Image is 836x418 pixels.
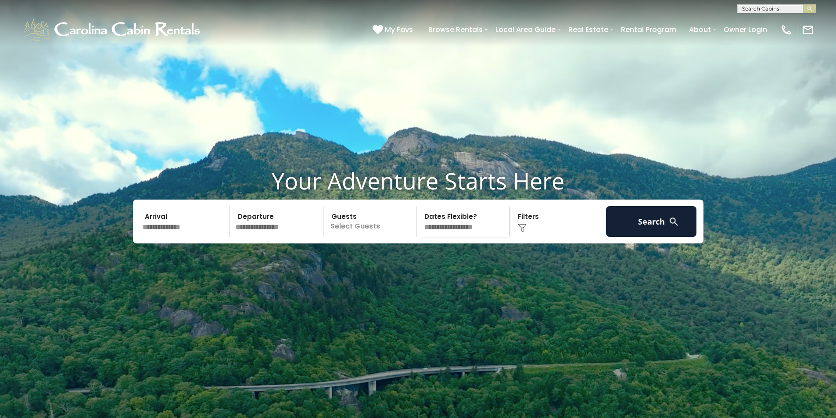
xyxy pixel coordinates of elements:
[719,22,771,37] a: Owner Login
[617,22,681,37] a: Rental Program
[491,22,560,37] a: Local Area Guide
[802,24,814,36] img: mail-regular-white.png
[373,24,415,36] a: My Favs
[326,206,416,237] p: Select Guests
[22,17,204,43] img: White-1-1-2.png
[668,216,679,227] img: search-regular-white.png
[424,22,487,37] a: Browse Rentals
[685,22,715,37] a: About
[780,24,793,36] img: phone-regular-white.png
[518,224,527,232] img: filter--v1.png
[564,22,613,37] a: Real Estate
[606,206,697,237] button: Search
[385,24,413,35] span: My Favs
[7,167,829,194] h1: Your Adventure Starts Here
